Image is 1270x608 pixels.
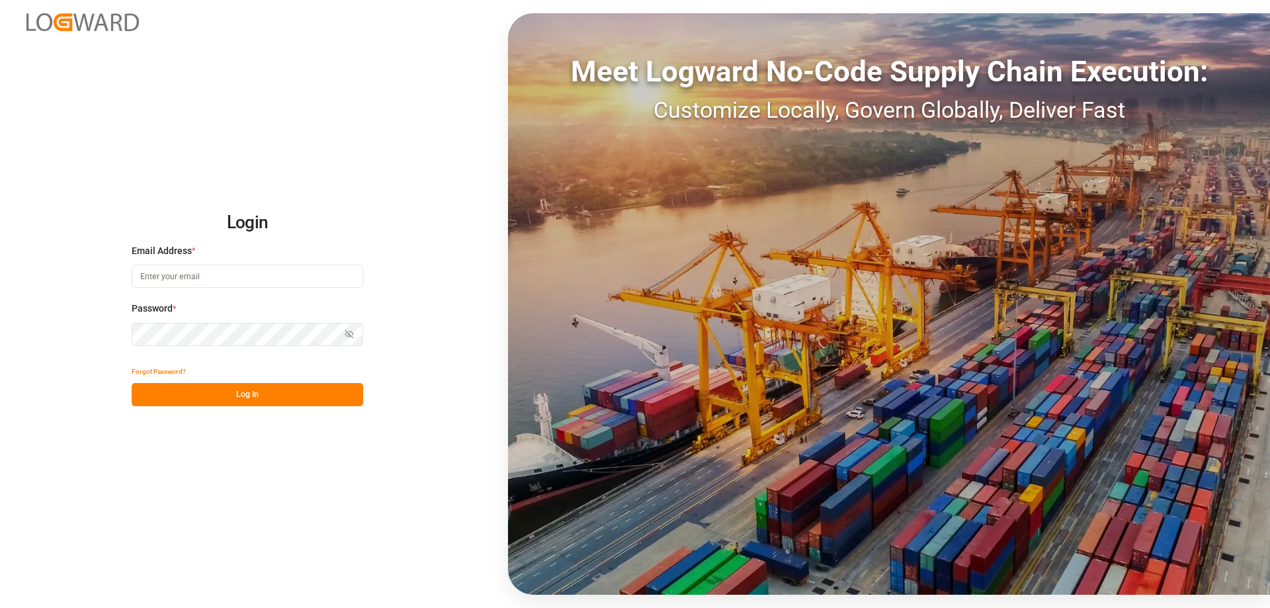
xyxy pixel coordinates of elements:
[26,13,139,31] img: Logward_new_orange.png
[132,202,363,244] h2: Login
[508,50,1270,93] div: Meet Logward No-Code Supply Chain Execution:
[132,244,192,258] span: Email Address
[132,383,363,406] button: Log In
[132,265,363,288] input: Enter your email
[132,360,186,383] button: Forgot Password?
[132,302,173,316] span: Password
[508,93,1270,127] div: Customize Locally, Govern Globally, Deliver Fast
